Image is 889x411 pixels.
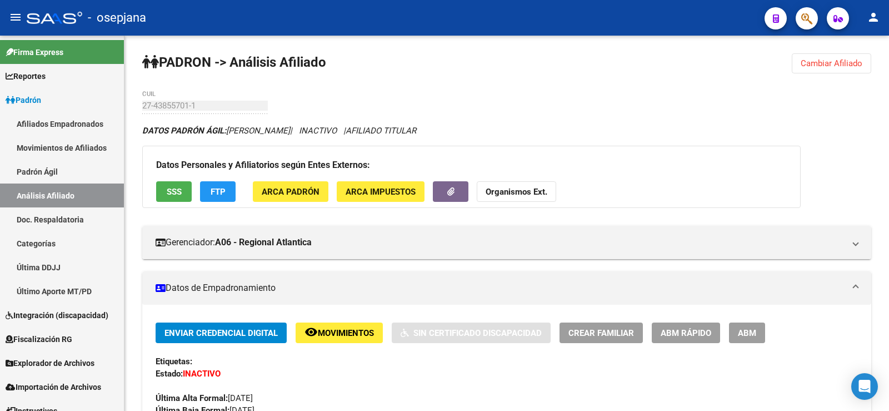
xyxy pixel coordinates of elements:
[729,323,765,343] button: ABM
[156,282,845,294] mat-panel-title: Datos de Empadronamiento
[142,126,416,136] i: | INACTIVO |
[183,369,221,379] strong: INACTIVO
[486,187,547,197] strong: Organismos Ext.
[296,323,383,343] button: Movimientos
[867,11,880,24] mat-icon: person
[156,393,228,403] strong: Última Alta Formal:
[156,157,787,173] h3: Datos Personales y Afiliatorios según Entes Externos:
[6,333,72,345] span: Fiscalización RG
[200,181,236,202] button: FTP
[392,323,551,343] button: Sin Certificado Discapacidad
[156,236,845,249] mat-panel-title: Gerenciador:
[142,55,326,70] strong: PADRON -> Análisis Afiliado
[6,70,46,82] span: Reportes
[253,181,328,202] button: ARCA Padrón
[304,325,318,339] mat-icon: remove_red_eye
[142,271,871,305] mat-expansion-panel-header: Datos de Empadronamiento
[738,328,756,338] span: ABM
[560,323,643,343] button: Crear Familiar
[88,6,146,30] span: - osepjana
[215,236,312,249] strong: A06 - Regional Atlantica
[792,53,871,73] button: Cambiar Afiliado
[6,381,101,393] span: Importación de Archivos
[346,187,416,197] span: ARCA Impuestos
[6,46,63,58] span: Firma Express
[9,11,22,24] mat-icon: menu
[156,369,183,379] strong: Estado:
[262,187,319,197] span: ARCA Padrón
[164,328,278,338] span: Enviar Credencial Digital
[477,181,556,202] button: Organismos Ext.
[346,126,416,136] span: AFILIADO TITULAR
[661,328,711,338] span: ABM Rápido
[6,94,41,106] span: Padrón
[142,226,871,259] mat-expansion-panel-header: Gerenciador:A06 - Regional Atlantica
[652,323,720,343] button: ABM Rápido
[851,373,878,400] div: Open Intercom Messenger
[156,323,287,343] button: Enviar Credencial Digital
[156,181,192,202] button: SSS
[142,126,290,136] span: [PERSON_NAME]
[337,181,424,202] button: ARCA Impuestos
[142,126,226,136] strong: DATOS PADRÓN ÁGIL:
[413,328,542,338] span: Sin Certificado Discapacidad
[6,357,94,369] span: Explorador de Archivos
[156,393,253,403] span: [DATE]
[801,58,862,68] span: Cambiar Afiliado
[167,187,182,197] span: SSS
[211,187,226,197] span: FTP
[6,309,108,321] span: Integración (discapacidad)
[156,356,192,367] strong: Etiquetas:
[568,328,634,338] span: Crear Familiar
[318,328,374,338] span: Movimientos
